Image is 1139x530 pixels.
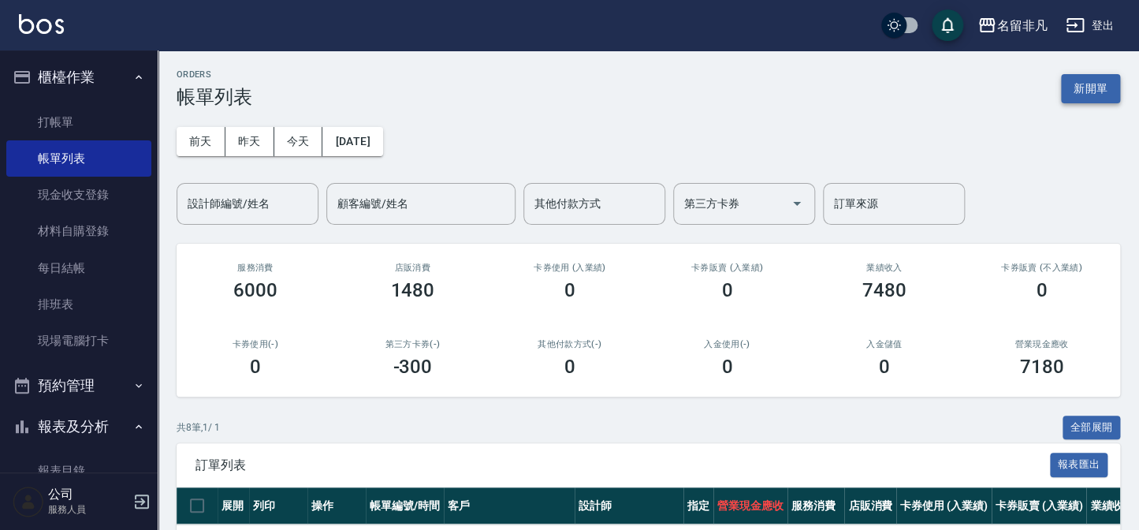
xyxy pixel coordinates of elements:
[824,339,944,349] h2: 入金儲值
[721,356,732,378] h3: 0
[1061,74,1120,103] button: 新開單
[784,191,810,216] button: Open
[353,263,473,273] h2: 店販消費
[787,487,845,524] th: 服務消費
[896,487,992,524] th: 卡券使用 (入業績)
[6,177,151,213] a: 現金收支登錄
[1063,416,1121,440] button: 全部展開
[177,127,225,156] button: 前天
[195,339,315,349] h2: 卡券使用(-)
[996,16,1047,35] div: 名留非凡
[6,213,151,249] a: 材料自購登錄
[683,487,713,524] th: 指定
[824,263,944,273] h2: 業績收入
[393,356,432,378] h3: -300
[510,263,630,273] h2: 卡券使用 (入業績)
[6,104,151,140] a: 打帳單
[1059,11,1120,40] button: 登出
[6,453,151,489] a: 報表目錄
[1086,487,1138,524] th: 業績收入
[177,86,252,108] h3: 帳單列表
[177,420,220,435] p: 共 8 筆, 1 / 1
[844,487,896,524] th: 店販消費
[862,279,906,301] h3: 7480
[249,487,307,524] th: 列印
[48,502,128,517] p: 服務人員
[564,279,575,301] h3: 0
[307,487,366,524] th: 操作
[6,365,151,406] button: 預約管理
[218,487,249,524] th: 展開
[575,487,683,524] th: 設計師
[390,279,434,301] h3: 1480
[1019,356,1063,378] h3: 7180
[668,339,787,349] h2: 入金使用(-)
[366,487,444,524] th: 帳單編號/時間
[1050,457,1108,472] a: 報表匯出
[510,339,630,349] h2: 其他付款方式(-)
[564,356,575,378] h3: 0
[6,140,151,177] a: 帳單列表
[274,127,323,156] button: 今天
[6,323,151,359] a: 現場電腦打卡
[177,69,252,80] h2: ORDERS
[971,9,1053,42] button: 名留非凡
[13,486,44,517] img: Person
[353,339,473,349] h2: 第三方卡券(-)
[19,14,64,34] img: Logo
[225,127,274,156] button: 昨天
[1061,80,1120,95] a: 新開單
[721,279,732,301] h3: 0
[444,487,575,524] th: 客戶
[195,457,1050,473] span: 訂單列表
[233,279,277,301] h3: 6000
[195,263,315,273] h3: 服務消費
[6,406,151,447] button: 報表及分析
[6,57,151,98] button: 櫃檯作業
[6,250,151,286] a: 每日結帳
[250,356,261,378] h3: 0
[1050,453,1108,477] button: 報表匯出
[713,487,787,524] th: 營業現金應收
[982,263,1102,273] h2: 卡券販賣 (不入業績)
[668,263,787,273] h2: 卡券販賣 (入業績)
[932,9,963,41] button: save
[1036,279,1047,301] h3: 0
[879,356,890,378] h3: 0
[322,127,382,156] button: [DATE]
[48,487,128,502] h5: 公司
[6,286,151,323] a: 排班表
[992,487,1087,524] th: 卡券販賣 (入業績)
[982,339,1102,349] h2: 營業現金應收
